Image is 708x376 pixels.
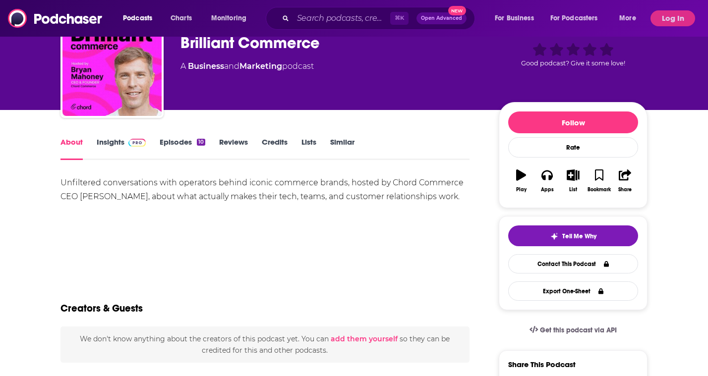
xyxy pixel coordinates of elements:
[188,61,224,71] a: Business
[522,318,625,342] a: Get this podcast via API
[508,360,576,369] h3: Share This Podcast
[508,137,638,158] div: Rate
[204,10,259,26] button: open menu
[508,281,638,301] button: Export One-Sheet
[508,163,534,199] button: Play
[499,24,648,85] div: Good podcast? Give it some love!
[224,61,239,71] span: and
[331,335,398,343] button: add them yourself
[588,187,611,193] div: Bookmark
[164,10,198,26] a: Charts
[293,10,390,26] input: Search podcasts, credits, & more...
[180,60,314,72] div: A podcast
[540,326,617,334] span: Get this podcast via API
[116,10,165,26] button: open menu
[160,137,205,160] a: Episodes10
[448,6,466,15] span: New
[541,187,554,193] div: Apps
[569,187,577,193] div: List
[8,9,103,28] img: Podchaser - Follow, Share and Rate Podcasts
[97,137,146,160] a: InsightsPodchaser Pro
[60,137,83,160] a: About
[586,163,612,199] button: Bookmark
[330,137,354,160] a: Similar
[562,232,596,240] span: Tell Me Why
[421,16,462,21] span: Open Advanced
[534,163,560,199] button: Apps
[488,10,546,26] button: open menu
[390,12,409,25] span: ⌘ K
[550,11,598,25] span: For Podcasters
[650,10,695,26] button: Log In
[301,137,316,160] a: Lists
[123,11,152,25] span: Podcasts
[171,11,192,25] span: Charts
[416,12,467,24] button: Open AdvancedNew
[219,137,248,160] a: Reviews
[560,163,586,199] button: List
[80,334,450,354] span: We don't know anything about the creators of this podcast yet . You can so they can be credited f...
[612,163,638,199] button: Share
[211,11,246,25] span: Monitoring
[544,10,612,26] button: open menu
[197,139,205,146] div: 10
[508,254,638,273] a: Contact This Podcast
[60,302,143,315] h2: Creators & Guests
[262,137,288,160] a: Credits
[619,11,636,25] span: More
[495,11,534,25] span: For Business
[275,7,484,30] div: Search podcasts, credits, & more...
[60,176,470,204] div: Unfiltered conversations with operators behind iconic commerce brands, hosted by Chord Commerce C...
[239,61,282,71] a: Marketing
[521,59,625,67] span: Good podcast? Give it some love!
[508,225,638,246] button: tell me why sparkleTell Me Why
[508,111,638,133] button: Follow
[128,139,146,147] img: Podchaser Pro
[516,187,527,193] div: Play
[612,10,649,26] button: open menu
[618,187,632,193] div: Share
[550,232,558,240] img: tell me why sparkle
[62,17,162,116] img: Brilliant Commerce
